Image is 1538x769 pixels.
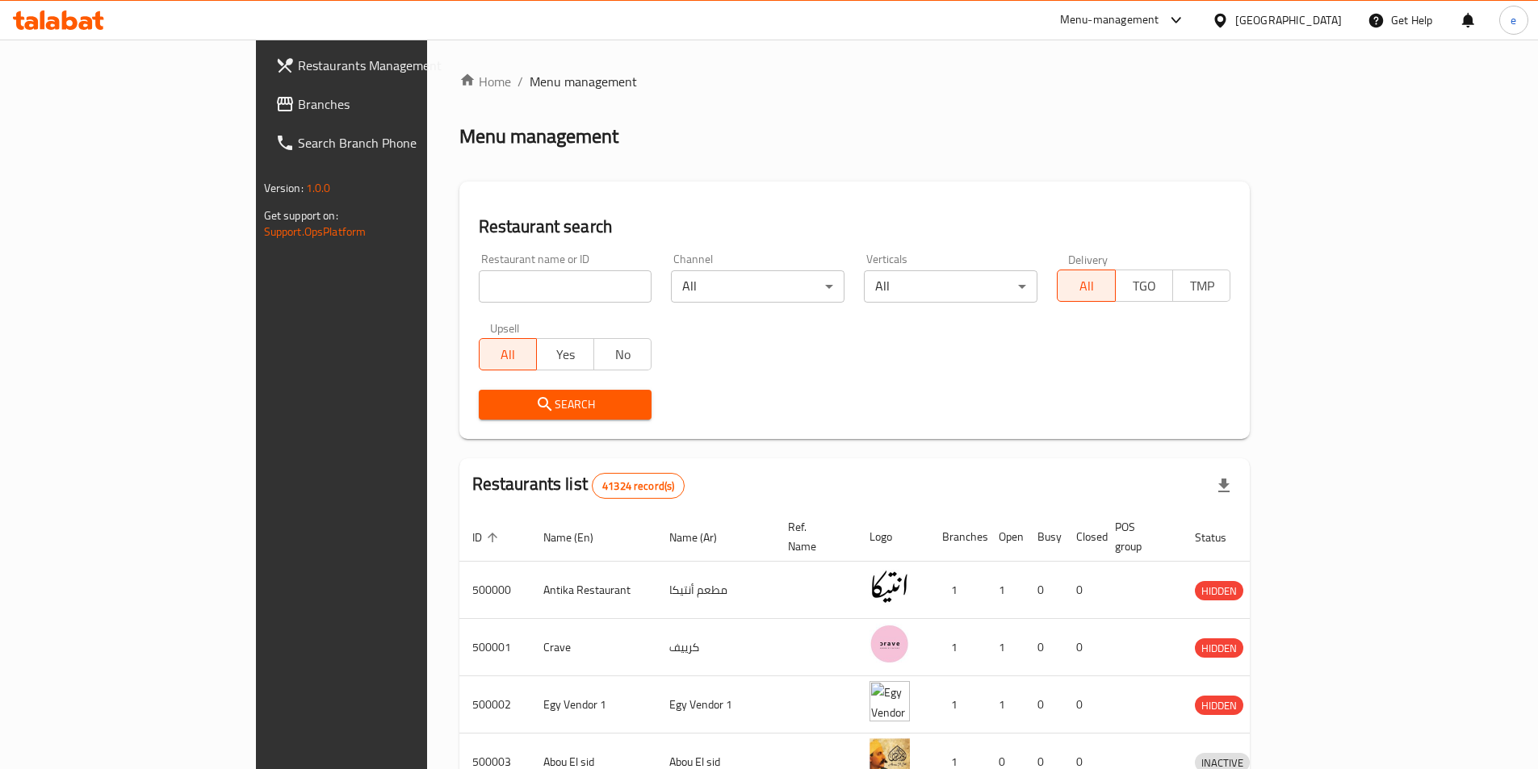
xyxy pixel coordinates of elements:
[1235,11,1342,29] div: [GEOGRAPHIC_DATA]
[929,512,986,562] th: Branches
[864,270,1037,303] div: All
[490,322,520,333] label: Upsell
[1025,619,1063,676] td: 0
[1115,517,1163,556] span: POS group
[479,338,537,370] button: All
[530,676,656,733] td: Egy Vendor 1
[298,56,500,75] span: Restaurants Management
[1195,581,1243,600] div: HIDDEN
[1063,619,1102,676] td: 0
[543,528,614,547] span: Name (En)
[479,390,652,420] button: Search
[543,343,588,366] span: Yes
[857,512,929,562] th: Logo
[593,479,684,494] span: 41324 record(s)
[530,619,656,676] td: Crave
[1057,270,1115,302] button: All
[986,562,1025,619] td: 1
[986,676,1025,733] td: 1
[1115,270,1173,302] button: TGO
[929,619,986,676] td: 1
[472,472,685,499] h2: Restaurants list
[264,178,304,199] span: Version:
[870,681,910,721] img: Egy Vendor 1
[1064,274,1108,298] span: All
[656,619,775,676] td: كرييف
[1195,639,1243,658] span: HIDDEN
[1122,274,1167,298] span: TGO
[306,178,331,199] span: 1.0.0
[518,72,523,91] li: /
[472,528,503,547] span: ID
[1025,512,1063,562] th: Busy
[656,676,775,733] td: Egy Vendor 1
[530,72,637,91] span: Menu management
[492,395,639,415] span: Search
[1172,270,1230,302] button: TMP
[1068,253,1108,265] label: Delivery
[1180,274,1224,298] span: TMP
[669,528,738,547] span: Name (Ar)
[459,123,618,149] h2: Menu management
[536,338,594,370] button: Yes
[986,512,1025,562] th: Open
[593,338,652,370] button: No
[1195,696,1243,715] span: HIDDEN
[1060,10,1159,30] div: Menu-management
[1025,676,1063,733] td: 0
[298,133,500,153] span: Search Branch Phone
[479,270,652,303] input: Search for restaurant name or ID..
[788,517,837,556] span: Ref. Name
[264,221,367,242] a: Support.OpsPlatform
[530,562,656,619] td: Antika Restaurant
[459,72,1251,91] nav: breadcrumb
[870,624,910,664] img: Crave
[262,123,513,162] a: Search Branch Phone
[1025,562,1063,619] td: 0
[1205,466,1243,505] div: Export file
[479,215,1231,239] h2: Restaurant search
[264,205,338,226] span: Get support on:
[870,566,910,607] img: Antika Restaurant
[929,562,986,619] td: 1
[1195,582,1243,600] span: HIDDEN
[486,343,530,366] span: All
[1195,696,1243,715] div: HIDDEN
[262,85,513,123] a: Branches
[1063,562,1102,619] td: 0
[929,676,986,733] td: 1
[592,473,685,499] div: Total records count
[262,46,513,85] a: Restaurants Management
[671,270,844,303] div: All
[298,94,500,114] span: Branches
[986,619,1025,676] td: 1
[656,562,775,619] td: مطعم أنتيكا
[1063,676,1102,733] td: 0
[1063,512,1102,562] th: Closed
[1195,528,1247,547] span: Status
[1511,11,1516,29] span: e
[601,343,645,366] span: No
